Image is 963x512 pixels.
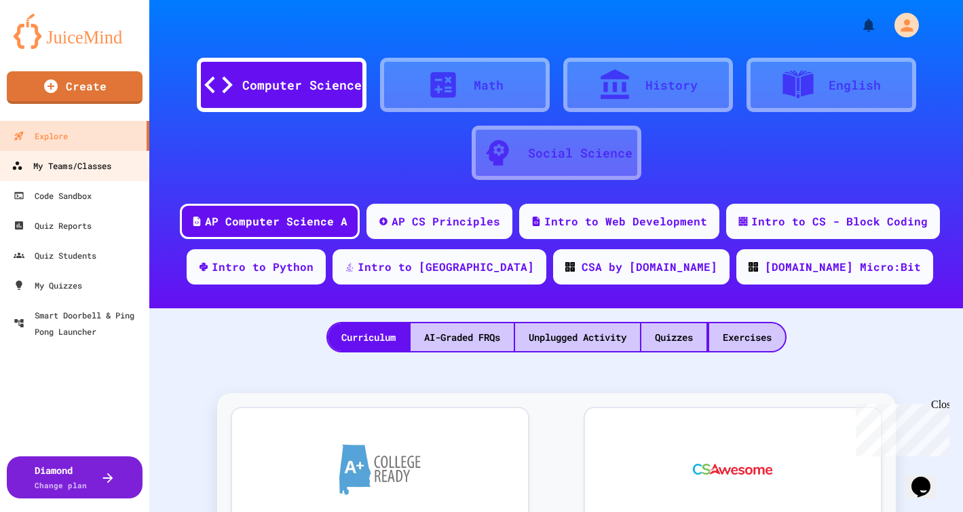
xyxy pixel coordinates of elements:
[392,213,500,230] div: AP CS Principles
[544,213,707,230] div: Intro to Web Development
[12,158,111,175] div: My Teams/Classes
[14,307,144,340] div: Smart Doorbell & Ping Pong Launcher
[829,76,881,94] div: English
[474,76,504,94] div: Math
[906,458,949,498] iframe: chat widget
[880,10,922,41] div: My Account
[242,76,362,94] div: Computer Science
[528,144,632,162] div: Social Science
[765,259,921,275] div: [DOMAIN_NAME] Micro:Bit
[14,247,96,263] div: Quiz Students
[205,213,347,230] div: AP Computer Science A
[582,259,717,275] div: CSA by [DOMAIN_NAME]
[565,262,575,272] img: CODE_logo_RGB.png
[641,323,706,351] div: Quizzes
[339,444,421,495] img: A+ College Ready
[14,128,68,144] div: Explore
[515,323,640,351] div: Unplugged Activity
[14,217,92,234] div: Quiz Reports
[645,76,698,94] div: History
[35,480,87,490] span: Change plan
[749,262,758,272] img: CODE_logo_RGB.png
[212,259,314,275] div: Intro to Python
[14,277,82,293] div: My Quizzes
[679,428,786,510] img: CS Awesome
[850,399,949,456] iframe: chat widget
[5,5,94,86] div: Chat with us now!Close
[14,14,136,49] img: logo-orange.svg
[35,463,87,492] div: Diamond
[751,213,928,230] div: Intro to CS - Block Coding
[835,14,880,37] div: My Notifications
[358,259,534,275] div: Intro to [GEOGRAPHIC_DATA]
[7,456,143,498] button: DiamondChange plan
[328,323,409,351] div: Curriculum
[14,187,92,204] div: Code Sandbox
[7,71,143,104] a: Create
[411,323,514,351] div: AI-Graded FRQs
[709,323,785,351] div: Exercises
